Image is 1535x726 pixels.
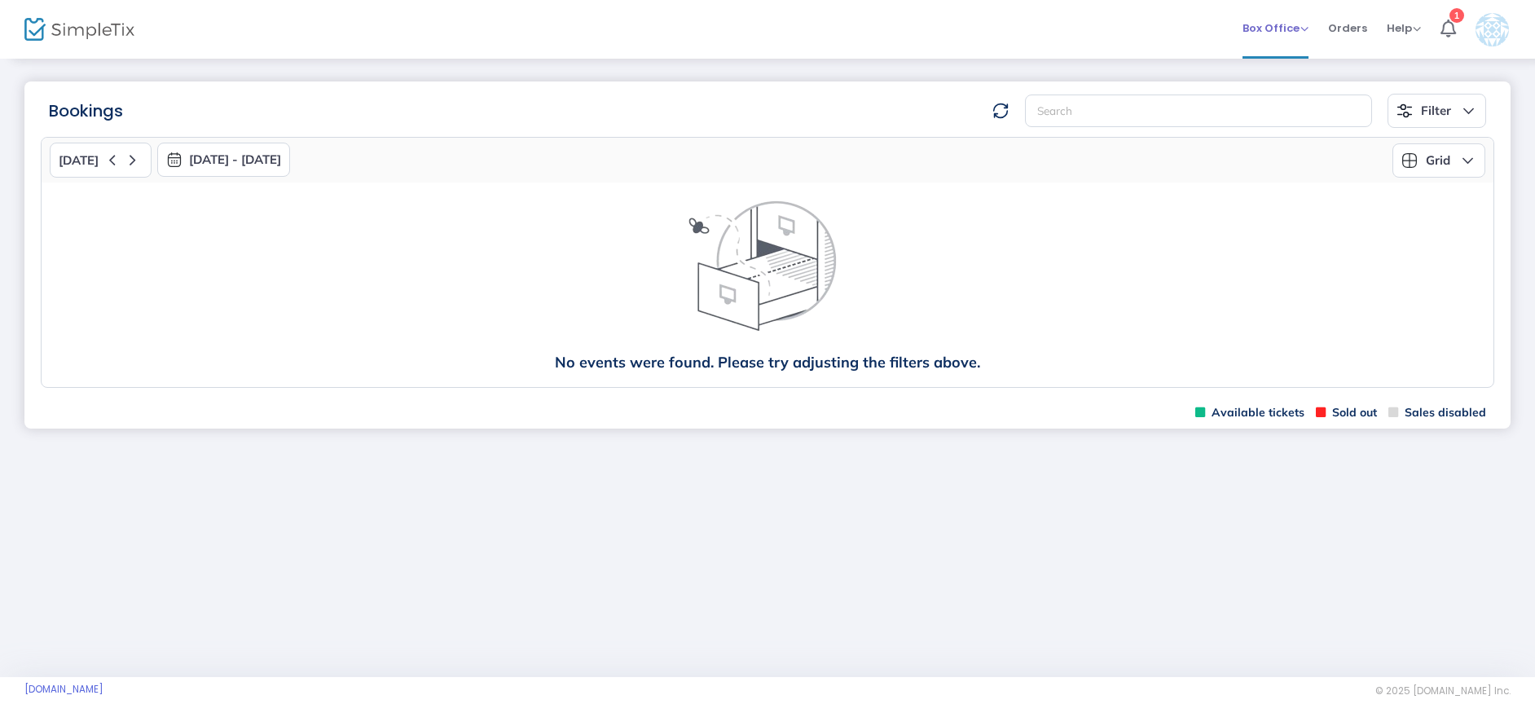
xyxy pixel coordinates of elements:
[24,683,103,696] a: [DOMAIN_NAME]
[50,143,152,178] button: [DATE]
[1401,152,1418,169] img: grid
[1396,103,1413,119] img: filter
[1328,7,1367,49] span: Orders
[1392,143,1485,178] button: Grid
[1243,20,1308,36] span: Box Office
[166,152,183,168] img: monthly
[1025,95,1372,128] input: Search
[1449,8,1464,23] div: 1
[59,153,99,168] span: [DATE]
[1316,405,1377,420] span: Sold out
[555,355,980,371] span: No events were found. Please try adjusting the filters above.
[1375,684,1511,697] span: © 2025 [DOMAIN_NAME] Inc.
[1388,94,1486,128] button: Filter
[157,143,290,177] button: [DATE] - [DATE]
[992,103,1009,119] img: refresh-data
[1388,405,1486,420] span: Sales disabled
[561,199,974,355] img: face thinking
[1195,405,1304,420] span: Available tickets
[1387,20,1421,36] span: Help
[49,99,123,123] m-panel-title: Bookings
